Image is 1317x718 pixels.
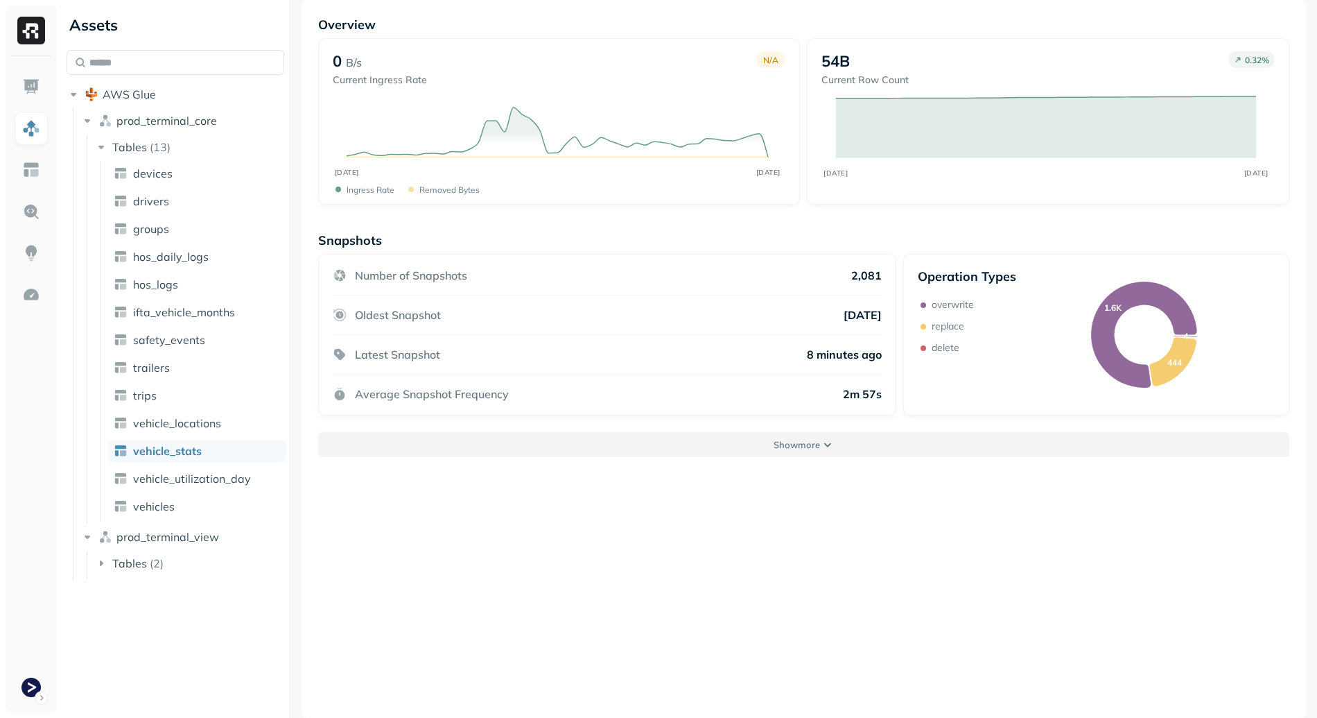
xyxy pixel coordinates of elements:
[22,78,40,96] img: Dashboard
[108,329,286,351] a: safety_events
[821,51,850,71] p: 54B
[114,222,128,236] img: table
[807,348,882,361] p: 8 minutes ago
[133,222,169,236] span: groups
[133,416,221,430] span: vehicle_locations
[346,54,362,71] p: B/s
[94,136,286,158] button: Tables(13)
[112,140,147,154] span: Tables
[21,678,41,697] img: Terminal
[333,51,342,71] p: 0
[133,333,205,347] span: safety_events
[108,468,286,490] a: vehicle_utilization_day
[80,526,285,548] button: prod_terminal_view
[22,244,40,262] img: Insights
[1167,357,1182,368] text: 444
[108,440,286,462] a: vehicle_stats
[116,114,217,128] span: prod_terminal_core
[67,14,284,36] div: Assets
[108,301,286,323] a: ifta_vehicle_months
[114,361,128,375] img: table
[108,246,286,268] a: hos_daily_logs
[932,298,974,311] p: overwrite
[774,438,820,452] p: Show more
[114,388,128,402] img: table
[355,348,440,361] p: Latest Snapshot
[116,530,219,544] span: prod_terminal_view
[114,166,128,180] img: table
[347,185,394,195] p: Ingress Rate
[114,250,128,264] img: table
[133,444,202,458] span: vehicle_stats
[22,119,40,137] img: Assets
[133,472,251,486] span: vehicle_utilization_day
[114,499,128,513] img: table
[824,169,848,177] tspan: [DATE]
[22,203,40,221] img: Query Explorer
[355,308,441,322] p: Oldest Snapshot
[133,194,169,208] span: drivers
[17,17,45,44] img: Ryft
[22,161,40,179] img: Asset Explorer
[150,556,164,570] p: ( 2 )
[108,357,286,379] a: trailers
[22,286,40,304] img: Optimization
[108,218,286,240] a: groups
[756,168,780,177] tspan: [DATE]
[114,333,128,347] img: table
[108,273,286,296] a: hos_logs
[1244,169,1268,177] tspan: [DATE]
[108,495,286,518] a: vehicles
[85,87,98,101] img: root
[114,305,128,319] img: table
[98,530,112,544] img: namespace
[114,416,128,430] img: table
[932,320,964,333] p: replace
[133,305,235,319] span: ifta_vehicle_months
[133,166,173,180] span: devices
[112,556,147,570] span: Tables
[67,83,284,105] button: AWS Glue
[333,74,427,87] p: Current Ingress Rate
[355,387,509,401] p: Average Snapshot Frequency
[821,74,909,87] p: Current Row Count
[355,268,467,282] p: Number of Snapshots
[932,341,959,354] p: delete
[108,412,286,434] a: vehicle_locations
[108,190,286,212] a: drivers
[133,388,157,402] span: trips
[108,384,286,407] a: trips
[318,232,382,248] p: Snapshots
[114,194,128,208] img: table
[114,277,128,291] img: table
[1245,55,1269,65] p: 0.32 %
[843,387,882,401] p: 2m 57s
[150,140,171,154] p: ( 13 )
[918,268,1016,284] p: Operation Types
[80,110,285,132] button: prod_terminal_core
[133,277,178,291] span: hos_logs
[1183,331,1188,341] text: 4
[133,499,175,513] span: vehicles
[851,268,882,282] p: 2,081
[763,55,778,65] p: N/A
[318,17,1289,33] p: Overview
[334,168,358,177] tspan: [DATE]
[133,250,209,264] span: hos_daily_logs
[844,308,882,322] p: [DATE]
[1104,302,1122,313] text: 1.6K
[114,444,128,458] img: table
[103,87,156,101] span: AWS Glue
[108,162,286,185] a: devices
[114,472,128,486] img: table
[419,185,480,195] p: Removed bytes
[318,432,1289,457] button: Showmore
[98,114,112,128] img: namespace
[94,552,286,574] button: Tables(2)
[133,361,170,375] span: trailers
